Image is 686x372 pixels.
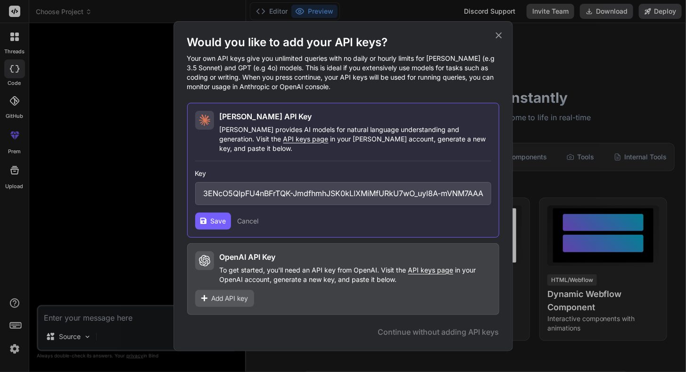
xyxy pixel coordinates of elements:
button: Save [195,213,231,230]
input: Enter API Key [195,182,491,205]
h1: Would you like to add your API keys? [187,35,499,50]
p: [PERSON_NAME] provides AI models for natural language understanding and generation. Visit the in ... [220,125,491,153]
h2: [PERSON_NAME] API Key [220,111,312,122]
h2: OpenAI API Key [220,251,276,263]
button: Continue without adding API keys [378,326,499,338]
span: Save [211,216,226,226]
h3: Key [195,169,491,178]
span: Add API key [212,294,248,303]
button: Cancel [238,216,259,226]
p: Your own API keys give you unlimited queries with no daily or hourly limits for [PERSON_NAME] (e.... [187,54,499,91]
span: API keys page [408,266,454,274]
p: To get started, you'll need an API key from OpenAI. Visit the in your OpenAI account, generate a ... [220,265,491,284]
span: API keys page [283,135,329,143]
